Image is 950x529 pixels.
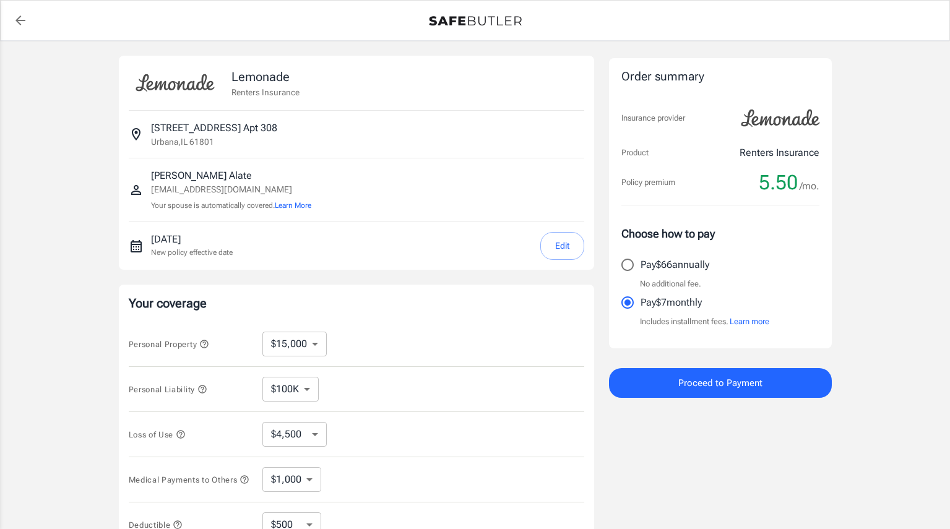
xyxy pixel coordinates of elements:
[540,232,584,260] button: Edit
[129,239,144,254] svg: New policy start date
[678,375,762,391] span: Proceed to Payment
[231,67,300,86] p: Lemonade
[151,121,277,135] p: [STREET_ADDRESS] Apt 308
[129,340,209,349] span: Personal Property
[275,200,311,211] button: Learn More
[740,145,819,160] p: Renters Insurance
[151,232,233,247] p: [DATE]
[151,168,311,183] p: [PERSON_NAME] Alate
[129,127,144,142] svg: Insured address
[151,200,311,212] p: Your spouse is automatically covered.
[640,278,701,290] p: No additional fee.
[129,430,186,439] span: Loss of Use
[640,316,769,328] p: Includes installment fees.
[641,257,709,272] p: Pay $66 annually
[231,86,300,98] p: Renters Insurance
[641,295,702,310] p: Pay $7 monthly
[800,178,819,195] span: /mo.
[759,170,798,195] span: 5.50
[429,16,522,26] img: Back to quotes
[621,68,819,86] div: Order summary
[151,247,233,258] p: New policy effective date
[129,337,209,351] button: Personal Property
[129,295,584,312] p: Your coverage
[621,225,819,242] p: Choose how to pay
[151,135,214,148] p: Urbana , IL 61801
[621,112,685,124] p: Insurance provider
[621,147,649,159] p: Product
[129,475,250,484] span: Medical Payments to Others
[730,316,769,328] button: Learn more
[609,368,832,398] button: Proceed to Payment
[8,8,33,33] a: back to quotes
[129,382,207,397] button: Personal Liability
[734,101,827,135] img: Lemonade
[129,183,144,197] svg: Insured person
[129,385,207,394] span: Personal Liability
[129,66,222,100] img: Lemonade
[129,472,250,487] button: Medical Payments to Others
[129,427,186,442] button: Loss of Use
[151,183,311,196] p: [EMAIL_ADDRESS][DOMAIN_NAME]
[621,176,675,189] p: Policy premium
